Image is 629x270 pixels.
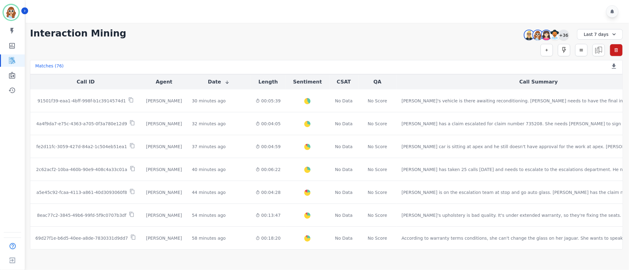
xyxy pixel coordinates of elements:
[258,78,278,86] button: Length
[334,235,354,241] div: No Data
[256,144,281,150] div: 00:04:59
[368,144,387,150] div: No Score
[192,121,226,127] div: 32 minutes ago
[4,5,19,20] img: Bordered avatar
[37,98,126,104] p: 91501f39-eaa1-4bff-998f-b1c3914574d1
[368,235,387,241] div: No Score
[35,63,64,71] div: Matches ( 76 )
[334,98,354,104] div: No Data
[30,28,126,39] h1: Interaction Mining
[146,189,182,195] div: [PERSON_NAME]
[156,78,172,86] button: Agent
[559,30,569,40] div: +36
[146,212,182,218] div: [PERSON_NAME]
[36,121,127,127] p: 4a4f9da7-e75c-4363-a705-0f3a780e12d9
[256,212,281,218] div: 00:13:47
[368,166,387,173] div: No Score
[208,78,230,86] button: Date
[373,78,381,86] button: QA
[368,212,387,218] div: No Score
[577,29,623,40] div: Last 7 days
[36,189,127,195] p: a5e45c92-fcaa-4113-a861-40d3093060f8
[192,98,226,104] div: 30 minutes ago
[334,212,354,218] div: No Data
[146,98,182,104] div: [PERSON_NAME]
[334,121,354,127] div: No Data
[192,144,226,150] div: 37 minutes ago
[256,166,281,173] div: 00:06:22
[37,212,126,218] p: 8eac77c2-3845-49b6-99fd-5f9c0707b3df
[36,166,127,173] p: 2c62acf2-10ba-460b-90e9-408c4a33c01a
[334,189,354,195] div: No Data
[256,121,281,127] div: 00:04:05
[402,235,627,241] div: According to warranty terms conditions, she can't change the glass on her Jaguar. She wants to sp...
[368,98,387,104] div: No Score
[192,212,226,218] div: 54 minutes ago
[519,78,558,86] button: Call Summary
[192,235,226,241] div: 58 minutes ago
[36,144,127,150] p: fe2d11fc-3059-427d-84a2-1c504eb51ea1
[337,78,351,86] button: CSAT
[35,235,128,241] p: 69d27f1e-b6d5-40ee-a8de-7830331d9dd7
[192,189,226,195] div: 44 minutes ago
[77,78,95,86] button: Call ID
[146,121,182,127] div: [PERSON_NAME]
[256,189,281,195] div: 00:04:28
[256,98,281,104] div: 00:05:39
[368,189,387,195] div: No Score
[192,166,226,173] div: 40 minutes ago
[146,235,182,241] div: [PERSON_NAME]
[146,144,182,150] div: [PERSON_NAME]
[293,78,322,86] button: Sentiment
[256,235,281,241] div: 00:18:20
[368,121,387,127] div: No Score
[334,166,354,173] div: No Data
[146,166,182,173] div: [PERSON_NAME]
[334,144,354,150] div: No Data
